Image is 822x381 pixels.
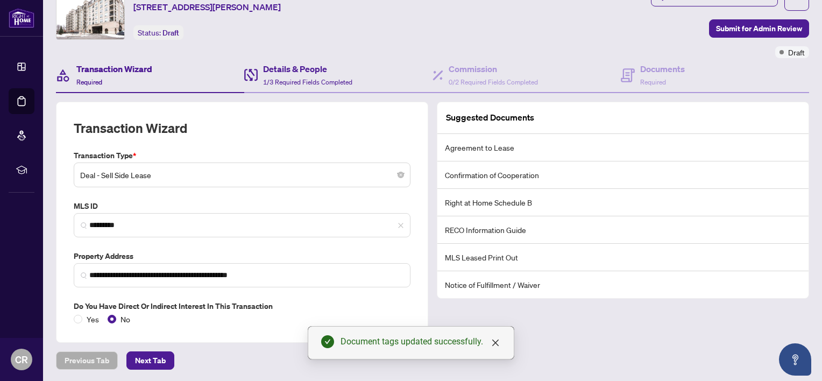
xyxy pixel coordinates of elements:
[437,134,809,161] li: Agreement to Lease
[449,62,538,75] h4: Commission
[81,222,87,229] img: search_icon
[446,111,534,124] article: Suggested Documents
[449,78,538,86] span: 0/2 Required Fields Completed
[437,216,809,244] li: RECO Information Guide
[56,351,118,370] button: Previous Tab
[437,244,809,271] li: MLS Leased Print Out
[398,172,404,178] span: close-circle
[491,338,500,347] span: close
[779,343,811,376] button: Open asap
[133,25,183,40] div: Status:
[263,62,352,75] h4: Details & People
[263,78,352,86] span: 1/3 Required Fields Completed
[341,335,501,348] div: Document tags updated successfully.
[76,78,102,86] span: Required
[76,62,152,75] h4: Transaction Wizard
[437,271,809,298] li: Notice of Fulfillment / Waiver
[709,19,809,38] button: Submit for Admin Review
[9,8,34,28] img: logo
[126,351,174,370] button: Next Tab
[74,200,410,212] label: MLS ID
[162,28,179,38] span: Draft
[640,62,685,75] h4: Documents
[74,300,410,312] label: Do you have direct or indirect interest in this transaction
[81,272,87,279] img: search_icon
[321,335,334,348] span: check-circle
[82,313,103,325] span: Yes
[15,352,28,367] span: CR
[398,222,404,229] span: close
[133,1,281,13] span: [STREET_ADDRESS][PERSON_NAME]
[716,20,802,37] span: Submit for Admin Review
[437,161,809,189] li: Confirmation of Cooperation
[74,250,410,262] label: Property Address
[437,189,809,216] li: Right at Home Schedule B
[74,119,187,137] h2: Transaction Wizard
[116,313,134,325] span: No
[135,352,166,369] span: Next Tab
[640,78,666,86] span: Required
[80,165,404,185] span: Deal - Sell Side Lease
[74,150,410,161] label: Transaction Type
[788,46,805,58] span: Draft
[490,337,501,349] a: Close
